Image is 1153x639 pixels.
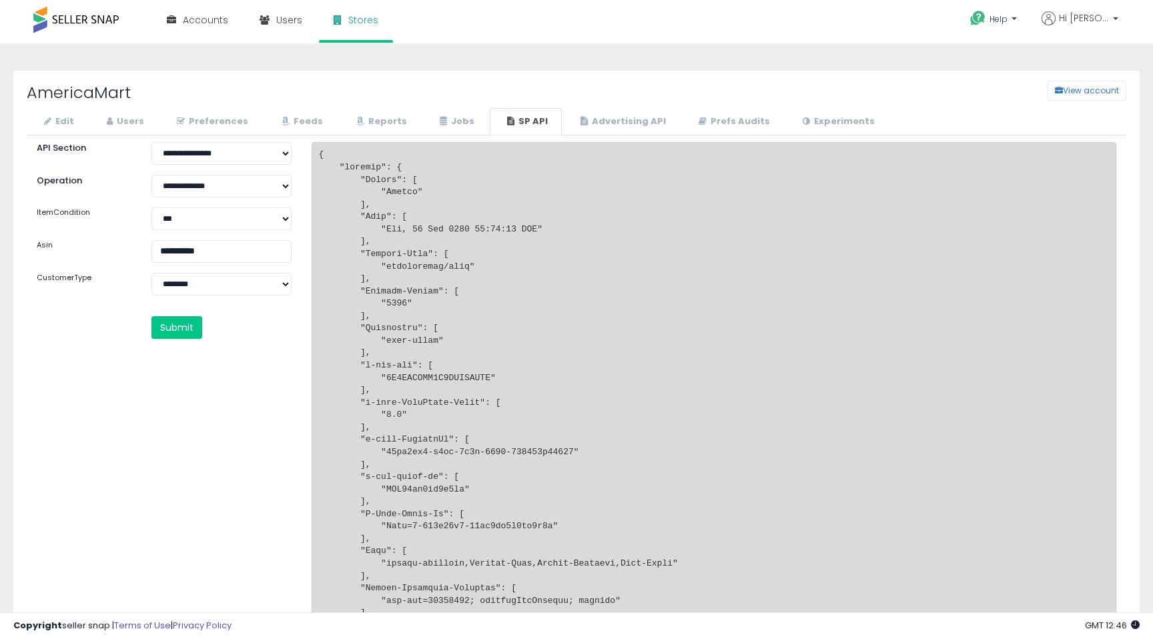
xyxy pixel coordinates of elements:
a: Prefs Audits [681,108,784,135]
a: SP API [490,108,562,135]
label: Asin [27,240,141,251]
a: Advertising API [563,108,680,135]
a: Hi [PERSON_NAME] [1042,11,1118,41]
button: Submit [151,316,202,339]
label: ItemCondition [27,207,141,218]
a: Edit [27,108,88,135]
span: Users [276,13,302,27]
span: 2025-08-13 12:46 GMT [1085,619,1140,632]
a: Privacy Policy [173,619,232,632]
a: Terms of Use [114,619,171,632]
i: Get Help [970,10,986,27]
a: View account [1038,81,1058,101]
span: Accounts [183,13,228,27]
span: Help [990,13,1008,25]
div: seller snap | | [13,620,232,632]
label: CustomerType [27,273,141,283]
a: Jobs [422,108,488,135]
button: View account [1048,81,1126,101]
h2: AmericaMart [17,84,483,101]
a: Preferences [159,108,262,135]
a: Experiments [785,108,889,135]
strong: Copyright [13,619,62,632]
a: Users [89,108,158,135]
label: Operation [27,175,141,187]
span: Hi [PERSON_NAME] [1059,11,1109,25]
a: Feeds [264,108,337,135]
span: Stores [348,13,378,27]
a: Reports [338,108,421,135]
label: API Section [27,142,141,155]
